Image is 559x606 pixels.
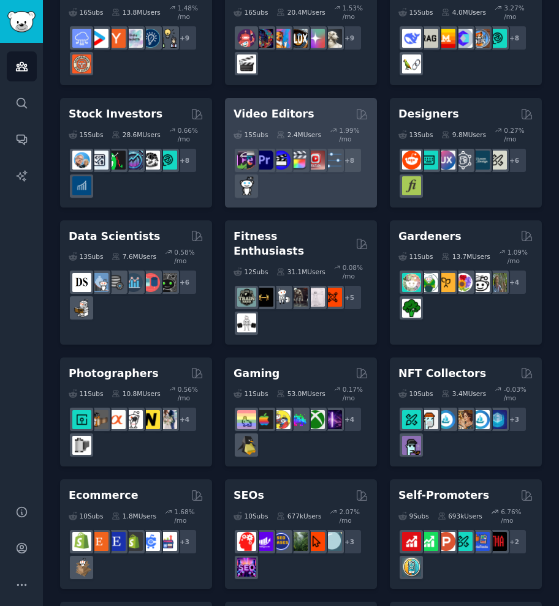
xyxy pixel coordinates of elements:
img: gopro [237,176,256,195]
h2: Gardeners [398,229,462,244]
div: 3.27 % /mo [504,4,533,21]
div: + 8 [501,25,527,51]
img: canon [124,410,143,429]
img: vegetablegardening [402,299,421,318]
div: 15 Sub s [69,126,103,143]
div: + 9 [337,25,362,51]
div: 12 Sub s [234,263,268,280]
img: growmybusiness [158,29,177,48]
div: + 3 [172,529,197,555]
img: OpenSeaNFT [436,410,455,429]
div: 0.08 % /mo [343,263,368,280]
div: 53.0M Users [276,385,325,402]
div: 693k Users [438,507,482,525]
img: starryai [306,29,325,48]
div: + 4 [501,269,527,295]
img: youtubepromotion [402,532,421,551]
img: logodesign [402,151,421,170]
img: NFTMarketplace [402,410,421,429]
div: + 9 [172,25,197,51]
img: EtsySellers [107,532,126,551]
div: 15 Sub s [398,4,433,21]
img: dataengineering [107,273,126,292]
img: DreamBooth [323,29,342,48]
img: startup [89,29,108,48]
img: EntrepreneurRideAlong [72,54,91,73]
img: technicalanalysis [158,151,177,170]
h2: NFT Collectors [398,366,486,381]
img: OpenSourceAI [454,29,473,48]
img: alphaandbetausers [454,532,473,551]
div: 10 Sub s [69,507,103,525]
img: GYM [237,313,256,332]
img: SaaS [72,29,91,48]
div: + 8 [337,148,362,173]
img: betatests [471,532,490,551]
img: workout [254,288,273,307]
div: 7.6M Users [112,248,156,265]
h2: Photographers [69,366,159,381]
img: LangChain [402,54,421,73]
div: + 5 [337,285,362,310]
img: aivideo [237,54,256,73]
img: Nikon [141,410,160,429]
div: 9.8M Users [441,126,486,143]
img: NFTmarket [419,410,438,429]
div: 13.7M Users [441,248,490,265]
img: AnalogCommunity [89,410,108,429]
div: 0.17 % /mo [343,385,368,402]
div: 13.8M Users [112,4,160,21]
img: datascience [72,273,91,292]
div: + 4 [337,406,362,432]
div: 16 Sub s [234,4,268,21]
div: 1.8M Users [112,507,156,525]
img: SEO_Digital_Marketing [237,558,256,577]
img: GoogleSearchConsole [306,532,325,551]
img: premiere [254,151,273,170]
img: dalle2 [237,29,256,48]
img: personaltraining [323,288,342,307]
img: Trading [107,151,126,170]
img: ecommercemarketing [141,532,160,551]
img: dividends [72,176,91,195]
div: 15 Sub s [234,126,268,143]
img: swingtrading [141,151,160,170]
img: indiehackers [124,29,143,48]
img: OpenseaMarket [471,410,490,429]
h2: Self-Promoters [398,488,489,503]
img: learndesign [471,151,490,170]
img: selfpromotion [419,532,438,551]
div: 2.07 % /mo [340,507,368,525]
img: DeepSeek [402,29,421,48]
img: typography [402,176,421,195]
img: analytics [124,273,143,292]
div: + 6 [501,148,527,173]
div: 16 Sub s [69,4,103,21]
img: shopify [72,532,91,551]
img: UX_Design [488,151,507,170]
div: 1.99 % /mo [339,126,368,143]
img: TestMyApp [488,532,507,551]
h2: SEOs [234,488,264,503]
div: + 2 [501,529,527,555]
img: fitness30plus [289,288,308,307]
img: succulents [402,273,421,292]
img: StocksAndTrading [124,151,143,170]
img: SavageGarden [419,273,438,292]
h2: Fitness Enthusiasts [234,229,351,259]
img: MachineLearning [72,299,91,318]
div: 4.0M Users [441,4,486,21]
h2: Stock Investors [69,107,162,122]
img: data [158,273,177,292]
div: 10 Sub s [234,507,268,525]
div: 0.66 % /mo [178,126,203,143]
img: CryptoArt [454,410,473,429]
div: -0.03 % /mo [504,385,533,402]
div: + 6 [172,269,197,295]
img: reviewmyshopify [124,532,143,551]
img: UXDesign [436,151,455,170]
h2: Ecommerce [69,488,139,503]
img: Entrepreneurship [141,29,160,48]
div: + 8 [172,148,197,173]
div: 11 Sub s [398,248,433,265]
